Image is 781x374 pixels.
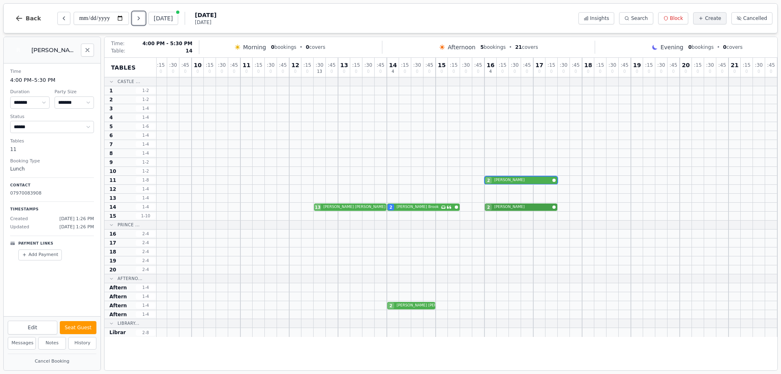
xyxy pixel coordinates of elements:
[658,12,688,24] button: Block
[26,15,41,21] span: Back
[279,63,287,68] span: : 45
[550,70,552,74] span: 0
[501,70,504,74] span: 0
[109,150,113,157] span: 8
[109,132,113,139] span: 6
[10,138,94,145] dt: Tables
[486,62,494,68] span: 16
[682,62,689,68] span: 20
[109,293,127,300] span: Aftern
[462,63,470,68] span: : 30
[670,15,683,22] span: Block
[574,70,577,74] span: 0
[657,63,665,68] span: : 30
[109,123,113,130] span: 5
[185,48,192,54] span: 14
[733,70,736,74] span: 0
[271,44,274,50] span: 0
[245,70,248,74] span: 0
[136,231,155,237] span: 2 - 4
[340,62,348,68] span: 13
[562,70,565,74] span: 0
[397,303,458,308] span: [PERSON_NAME] [PERSON_NAME]
[755,63,763,68] span: : 30
[132,12,145,25] button: Next day
[267,63,275,68] span: : 30
[694,63,702,68] span: : 15
[159,70,162,74] span: 0
[31,46,76,54] h2: [PERSON_NAME]
[328,63,336,68] span: : 45
[136,168,155,174] span: 1 - 2
[136,293,155,300] span: 1 - 4
[731,12,772,24] button: Cancelled
[731,62,738,68] span: 21
[118,320,140,326] span: Library...
[705,15,721,22] span: Create
[60,321,96,334] button: Seat Guest
[480,44,506,50] span: bookings
[364,63,372,68] span: : 30
[194,62,201,68] span: 10
[770,70,772,74] span: 0
[109,168,116,175] span: 10
[688,44,692,50] span: 0
[157,63,165,68] span: : 15
[584,62,592,68] span: 18
[181,63,189,68] span: : 45
[111,63,136,72] span: Tables
[136,267,155,273] span: 2 - 4
[68,337,96,350] button: History
[136,159,155,165] span: 1 - 2
[184,70,186,74] span: 0
[136,114,155,120] span: 1 - 4
[404,70,406,74] span: 0
[745,70,748,74] span: 0
[757,70,760,74] span: 0
[8,357,96,367] button: Cancel Booking
[233,70,235,74] span: 0
[111,48,125,54] span: Table:
[390,303,393,309] span: 2
[109,284,127,291] span: Aftern
[109,177,116,184] span: 11
[300,44,303,50] span: •
[294,70,297,74] span: 0
[693,12,726,24] button: Create
[441,70,443,74] span: 0
[136,330,155,336] span: 2 - 8
[109,267,116,273] span: 20
[330,70,333,74] span: 0
[515,44,522,50] span: 21
[208,70,211,74] span: 0
[548,63,555,68] span: : 15
[10,146,94,153] dd: 11
[392,70,394,74] span: 4
[696,70,699,74] span: 0
[169,63,177,68] span: : 30
[57,12,70,25] button: Previous day
[572,63,580,68] span: : 45
[118,79,140,85] span: Castle ...
[428,70,430,74] span: 0
[513,70,516,74] span: 0
[535,62,543,68] span: 17
[136,132,155,138] span: 1 - 4
[10,216,28,223] span: Created
[118,222,140,228] span: Prince ...
[109,96,113,103] span: 2
[10,68,94,75] dt: Time
[136,96,155,103] span: 1 - 2
[706,63,714,68] span: : 30
[10,114,94,120] dt: Status
[494,177,551,183] span: [PERSON_NAME]
[136,195,155,201] span: 1 - 4
[397,204,439,210] span: [PERSON_NAME] Brook
[230,63,238,68] span: : 45
[578,12,615,24] button: Insights
[465,70,467,74] span: 0
[590,15,609,22] span: Insights
[587,70,589,74] span: 0
[109,186,116,192] span: 12
[109,311,127,318] span: Aftern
